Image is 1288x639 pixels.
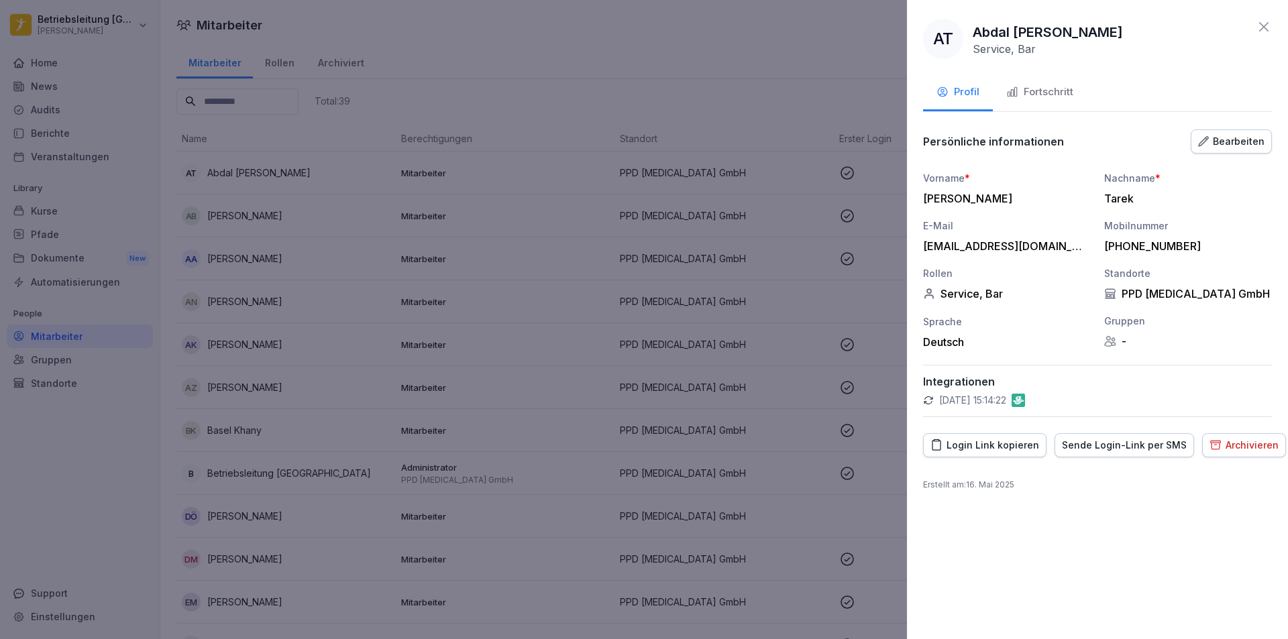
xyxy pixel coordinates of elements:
[923,171,1091,185] div: Vorname
[930,438,1039,453] div: Login Link kopieren
[936,84,979,100] div: Profil
[923,219,1091,233] div: E-Mail
[923,192,1084,205] div: [PERSON_NAME]
[939,394,1006,407] p: [DATE] 15:14:22
[923,239,1084,253] div: [EMAIL_ADDRESS][DOMAIN_NAME]
[923,266,1091,280] div: Rollen
[923,75,993,111] button: Profil
[1104,335,1272,348] div: -
[1198,134,1265,149] div: Bearbeiten
[1104,287,1272,300] div: PPD [MEDICAL_DATA] GmbH
[923,335,1091,349] div: Deutsch
[1191,129,1272,154] button: Bearbeiten
[1104,192,1265,205] div: Tarek
[1104,266,1272,280] div: Standorte
[993,75,1087,111] button: Fortschritt
[923,135,1064,148] p: Persönliche informationen
[1104,314,1272,328] div: Gruppen
[1104,171,1272,185] div: Nachname
[1104,219,1272,233] div: Mobilnummer
[1202,433,1286,457] button: Archivieren
[1104,239,1265,253] div: [PHONE_NUMBER]
[923,433,1046,457] button: Login Link kopieren
[923,287,1091,300] div: Service, Bar
[923,19,963,59] div: AT
[923,479,1272,491] p: Erstellt am : 16. Mai 2025
[1055,433,1194,457] button: Sende Login-Link per SMS
[1062,438,1187,453] div: Sende Login-Link per SMS
[923,314,1091,329] div: Sprache
[1210,438,1279,453] div: Archivieren
[973,22,1123,42] p: Abdal [PERSON_NAME]
[973,42,1036,56] p: Service, Bar
[1006,84,1073,100] div: Fortschritt
[923,375,1272,388] p: Integrationen
[1012,394,1025,407] img: gastromatic.png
